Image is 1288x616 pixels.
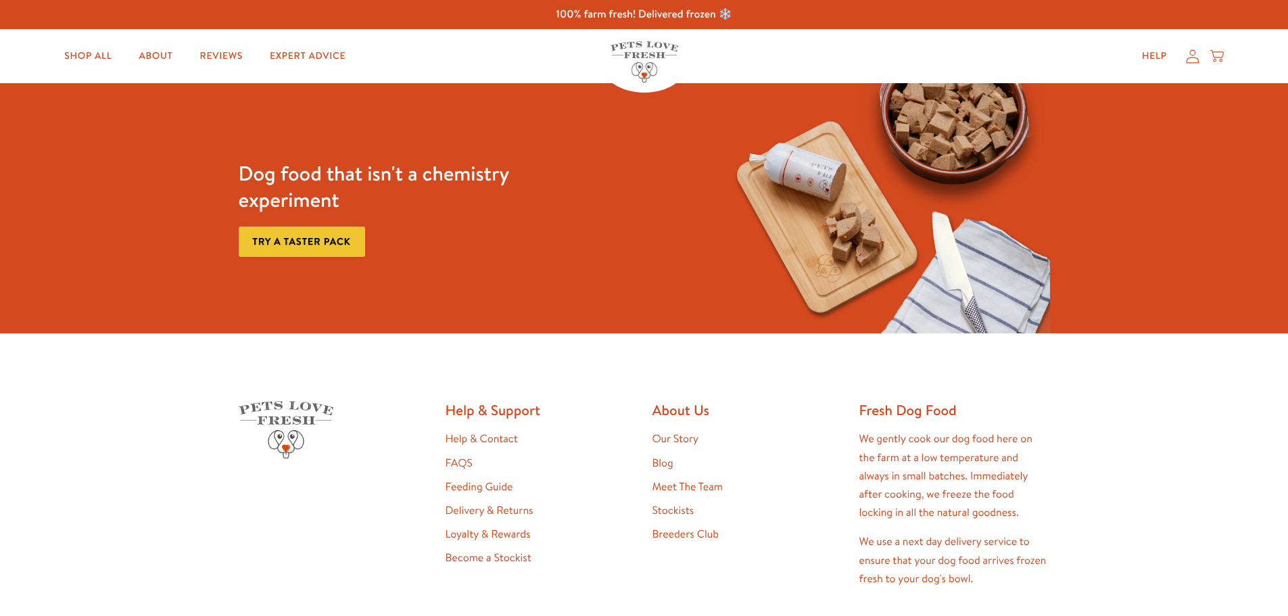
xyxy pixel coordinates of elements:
img: Pets Love Fresh [239,401,333,458]
a: Help [1131,43,1178,70]
img: Fussy [718,83,1050,333]
a: About [128,43,183,70]
a: Help & Contact [446,431,518,446]
a: Try a taster pack [239,227,365,257]
a: Meet The Team [652,479,723,494]
img: Pets Love Fresh [611,41,678,82]
h2: About Us [652,401,843,419]
a: Our Story [652,431,699,446]
p: We gently cook our dog food here on the farm at a low temperature and always in small batches. Im... [859,430,1050,522]
a: Reviews [189,43,254,70]
a: Feeding Guide [446,479,513,494]
a: FAQS [446,456,473,471]
a: Breeders Club [652,527,719,542]
h2: Fresh Dog Food [859,401,1050,419]
a: Shop All [53,43,122,70]
a: Stockists [652,503,694,518]
h2: Help & Support [446,401,636,419]
a: Become a Stockist [446,550,531,565]
a: Delivery & Returns [446,503,533,518]
a: Loyalty & Rewards [446,527,531,542]
a: Expert Advice [259,43,356,70]
h3: Dog food that isn't a chemistry experiment [239,160,571,213]
p: We use a next day delivery service to ensure that your dog food arrives frozen fresh to your dog'... [859,533,1050,588]
a: Blog [652,456,673,471]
